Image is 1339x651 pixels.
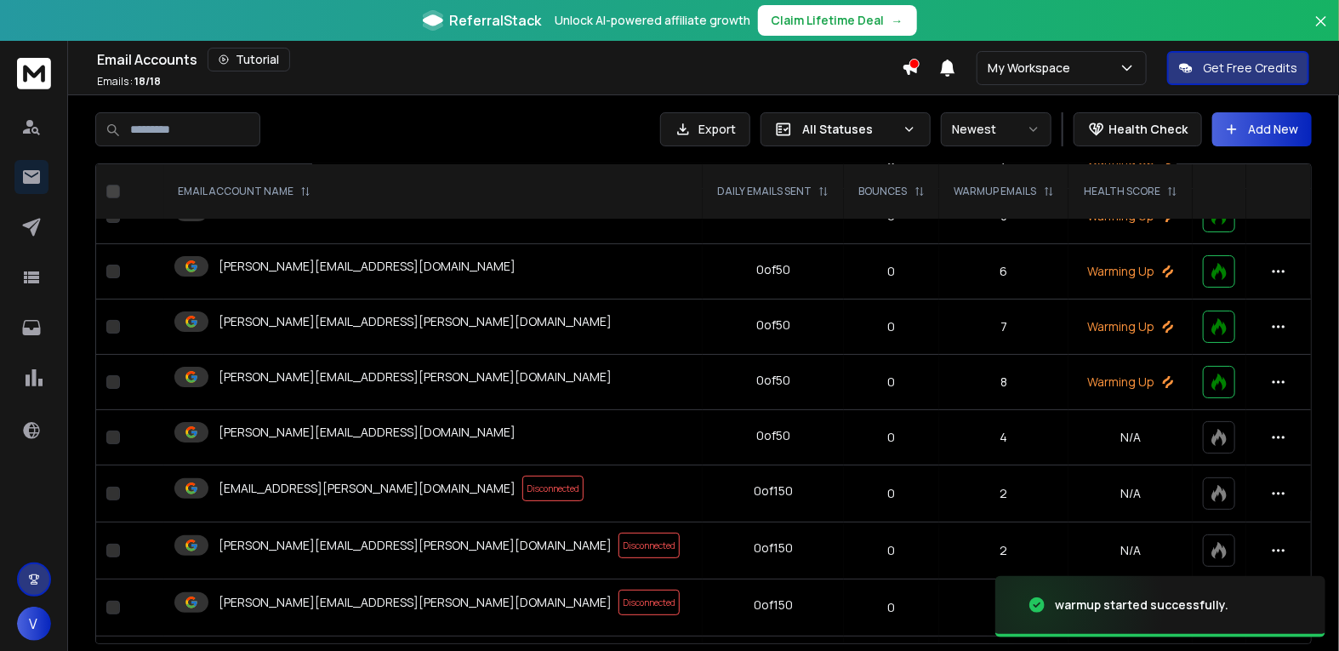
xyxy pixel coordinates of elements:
[556,12,751,29] p: Unlock AI-powered affiliate growth
[1079,429,1182,446] p: N/A
[854,429,929,446] p: 0
[939,465,1069,523] td: 2
[756,317,790,334] div: 0 of 50
[1203,60,1297,77] p: Get Free Credits
[754,540,793,557] div: 0 of 150
[939,300,1069,355] td: 7
[892,12,903,29] span: →
[939,523,1069,580] td: 2
[1108,121,1188,138] p: Health Check
[618,533,680,558] span: Disconnected
[754,597,793,614] div: 0 of 150
[954,185,1037,198] p: WARMUP EMAILS
[450,10,542,31] span: ReferralStack
[1079,318,1182,335] p: Warming Up
[1212,112,1312,146] button: Add New
[939,410,1069,465] td: 4
[219,258,516,275] p: [PERSON_NAME][EMAIL_ADDRESS][DOMAIN_NAME]
[219,480,516,497] p: [EMAIL_ADDRESS][PERSON_NAME][DOMAIN_NAME]
[1310,10,1332,51] button: Close banner
[717,185,812,198] p: DAILY EMAILS SENT
[854,599,929,616] p: 0
[660,112,750,146] button: Export
[756,372,790,389] div: 0 of 50
[854,374,929,391] p: 0
[758,5,917,36] button: Claim Lifetime Deal→
[219,537,612,554] p: [PERSON_NAME][EMAIL_ADDRESS][PERSON_NAME][DOMAIN_NAME]
[134,74,161,89] span: 18 / 18
[1074,112,1202,146] button: Health Check
[1079,485,1182,502] p: N/A
[939,355,1069,410] td: 8
[859,185,908,198] p: BOUNCES
[219,313,612,330] p: [PERSON_NAME][EMAIL_ADDRESS][PERSON_NAME][DOMAIN_NAME]
[219,424,516,441] p: [PERSON_NAME][EMAIL_ADDRESS][DOMAIN_NAME]
[756,427,790,444] div: 0 of 50
[941,112,1051,146] button: Newest
[1079,542,1182,559] p: N/A
[854,263,929,280] p: 0
[939,580,1069,637] td: 2
[802,121,896,138] p: All Statuses
[1079,263,1182,280] p: Warming Up
[854,542,929,559] p: 0
[219,368,612,385] p: [PERSON_NAME][EMAIL_ADDRESS][PERSON_NAME][DOMAIN_NAME]
[1079,374,1182,391] p: Warming Up
[208,48,290,71] button: Tutorial
[97,48,902,71] div: Email Accounts
[97,75,161,89] p: Emails :
[618,590,680,615] span: Disconnected
[854,485,929,502] p: 0
[939,244,1069,300] td: 6
[756,261,790,278] div: 0 of 50
[17,607,51,641] button: V
[1055,597,1228,614] div: warmup started successfully.
[988,60,1077,77] p: My Workspace
[522,476,584,501] span: Disconnected
[754,483,793,500] div: 0 of 150
[854,318,929,335] p: 0
[1084,185,1160,198] p: HEALTH SCORE
[1167,51,1309,85] button: Get Free Credits
[219,594,612,611] p: [PERSON_NAME][EMAIL_ADDRESS][PERSON_NAME][DOMAIN_NAME]
[178,185,311,198] div: EMAIL ACCOUNT NAME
